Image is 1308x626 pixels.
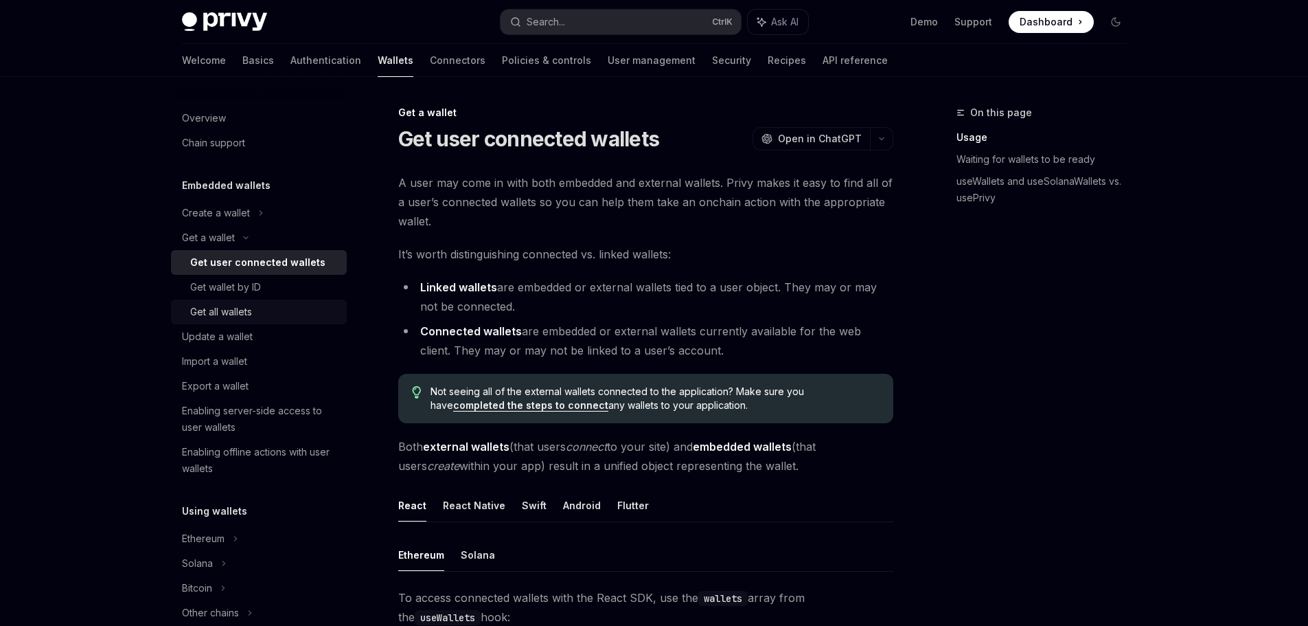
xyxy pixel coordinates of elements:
[502,44,591,77] a: Policies & controls
[823,44,888,77] a: API reference
[182,503,247,519] h5: Using wallets
[398,437,893,476] span: Both (that users to your site) and (that users within your app) result in a unified object repres...
[771,15,799,29] span: Ask AI
[431,385,879,412] span: Not seeing all of the external wallets connected to the application? Make sure you have any walle...
[608,44,696,77] a: User management
[242,44,274,77] a: Basics
[443,489,505,522] button: React Native
[501,10,741,34] button: Search...CtrlK
[171,275,347,300] a: Get wallet by ID
[753,127,870,150] button: Open in ChatGPT
[563,489,601,522] button: Android
[182,353,247,370] div: Import a wallet
[182,110,226,126] div: Overview
[748,10,808,34] button: Ask AI
[398,173,893,231] span: A user may come in with both embedded and external wallets. Privy makes it easy to find all of a ...
[461,539,495,571] button: Solana
[778,132,862,146] span: Open in ChatGPT
[182,378,249,394] div: Export a wallet
[171,399,347,440] a: Enabling server-side access to user wallets
[398,106,893,120] div: Get a wallet
[617,489,649,522] button: Flutter
[712,16,733,27] span: Ctrl K
[171,324,347,349] a: Update a wallet
[378,44,413,77] a: Wallets
[182,403,339,436] div: Enabling server-side access to user wallets
[712,44,751,77] a: Security
[412,386,422,399] svg: Tip
[182,580,212,596] div: Bitcoin
[190,279,261,295] div: Get wallet by ID
[420,280,497,294] strong: Linked wallets
[182,530,225,547] div: Ethereum
[527,14,565,30] div: Search...
[522,489,547,522] button: Swift
[182,444,339,477] div: Enabling offline actions with user wallets
[171,106,347,131] a: Overview
[182,135,245,151] div: Chain support
[956,170,1138,209] a: useWallets and useSolanaWallets vs. usePrivy
[290,44,361,77] a: Authentication
[693,440,792,454] strong: embedded wallets
[398,539,444,571] button: Ethereum
[398,245,893,264] span: It’s worth distinguishing connected vs. linked wallets:
[398,126,660,151] h1: Get user connected wallets
[171,440,347,481] a: Enabling offline actions with user wallets
[956,126,1138,148] a: Usage
[768,44,806,77] a: Recipes
[182,177,271,194] h5: Embedded wallets
[182,328,253,345] div: Update a wallet
[398,489,426,522] button: React
[453,399,608,412] a: completed the steps to connect
[910,15,938,29] a: Demo
[171,374,347,399] a: Export a wallet
[171,250,347,275] a: Get user connected wallets
[190,254,325,271] div: Get user connected wallets
[171,349,347,374] a: Import a wallet
[1105,11,1127,33] button: Toggle dark mode
[956,148,1138,170] a: Waiting for wallets to be ready
[970,104,1032,121] span: On this page
[182,555,213,572] div: Solana
[171,131,347,155] a: Chain support
[1020,15,1072,29] span: Dashboard
[423,440,509,454] strong: external wallets
[182,230,235,246] div: Get a wallet
[190,304,252,320] div: Get all wallets
[1009,11,1094,33] a: Dashboard
[398,278,893,316] li: are embedded or external wallets tied to a user object. They may or may not be connected.
[171,300,347,324] a: Get all wallets
[182,205,250,221] div: Create a wallet
[566,440,607,454] em: connect
[182,44,226,77] a: Welcome
[415,610,481,625] code: useWallets
[420,324,522,338] strong: Connected wallets
[430,44,485,77] a: Connectors
[698,591,748,606] code: wallets
[182,605,239,621] div: Other chains
[427,459,459,473] em: create
[182,12,267,32] img: dark logo
[398,322,893,360] li: are embedded or external wallets currently available for the web client. They may or may not be l...
[954,15,992,29] a: Support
